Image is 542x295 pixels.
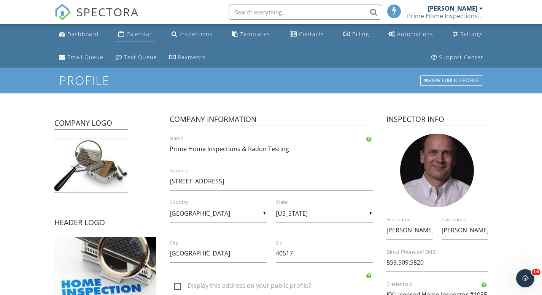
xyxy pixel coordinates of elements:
[397,30,433,38] div: Automations
[54,218,156,230] h4: Header Logo
[460,30,483,38] div: Settings
[428,50,486,65] a: Support Center
[67,30,99,38] div: Dashboard
[59,74,483,87] h1: Profile
[516,269,534,287] iframe: Intercom live chat
[115,27,155,41] a: Calendar
[166,50,209,65] a: Payments
[532,269,540,275] span: 10
[170,114,373,126] h4: Company Information
[420,74,483,87] a: View Public Profile
[54,10,139,26] a: SPECTORA
[168,27,216,41] a: Inspections
[126,30,152,38] div: Calendar
[229,27,273,41] a: Templates
[386,249,497,256] label: Direct Phone (w/ SMS)
[450,27,486,41] a: Settings
[113,50,160,65] a: Text Queue
[352,30,369,38] div: Billing
[386,114,488,126] h4: Inspector Info
[439,54,483,61] div: Support Center
[54,4,71,21] img: The Best Home Inspection Software - Spectora
[276,199,382,206] label: State
[386,281,497,288] label: Credentials
[340,27,372,41] a: Billing
[299,30,324,38] div: Contacts
[385,27,436,41] a: Automations (Basic)
[428,5,477,12] div: [PERSON_NAME]
[56,27,102,41] a: Dashboard
[178,54,206,61] div: Payments
[180,30,213,38] div: Inspections
[56,50,106,65] a: Email Queue
[170,199,276,206] label: Country
[67,54,103,61] div: Email Queue
[229,5,381,20] input: Search everything...
[54,118,128,130] h4: Company Logo
[240,30,270,38] div: Templates
[420,75,482,86] div: View Public Profile
[76,4,139,20] span: SPECTORA
[407,12,483,20] div: Prime Home Inspections & Radon Testing
[54,137,128,192] img: 5e34044e0171302e9226631b1d72d559.jpg
[287,27,327,41] a: Contacts
[386,216,442,223] label: First name
[124,54,157,61] div: Text Queue
[442,216,497,223] label: Last name
[174,282,377,292] label: Display this address on your public profile?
